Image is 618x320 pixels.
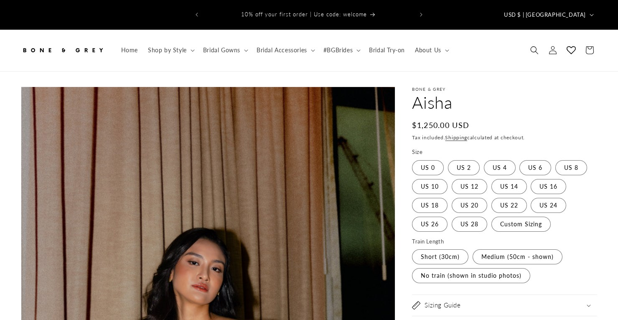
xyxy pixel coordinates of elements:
span: $1,250.00 USD [412,120,469,131]
label: US 10 [412,179,448,194]
summary: Search [525,41,544,59]
label: US 24 [531,198,566,213]
summary: Sizing Guide [412,295,597,316]
summary: Bridal Gowns [198,41,252,59]
label: US 0 [412,160,444,175]
label: US 8 [555,160,587,175]
span: USD $ | [GEOGRAPHIC_DATA] [504,11,586,19]
a: Bone and Grey Bridal [18,38,108,63]
label: US 20 [452,198,487,213]
span: Bridal Try-on [369,46,405,54]
label: Medium (50cm - shown) [473,249,562,264]
span: Bridal Gowns [203,46,240,54]
a: Shipping [445,134,467,141]
label: US 6 [519,160,551,175]
label: No train (shown in studio photos) [412,268,530,283]
button: Next announcement [412,7,430,23]
label: US 2 [448,160,480,175]
button: USD $ | [GEOGRAPHIC_DATA] [499,7,597,23]
button: Previous announcement [188,7,206,23]
summary: Shop by Style [143,41,198,59]
span: #BGBrides [323,46,353,54]
label: US 14 [491,179,527,194]
label: US 28 [452,217,487,232]
label: US 12 [452,179,487,194]
label: Custom Sizing [491,217,551,232]
h1: Aisha [412,92,597,113]
span: Home [121,46,138,54]
label: US 16 [531,179,566,194]
label: US 26 [412,217,448,232]
label: US 4 [484,160,516,175]
div: Tax included. calculated at checkout. [412,133,597,142]
summary: About Us [410,41,453,59]
legend: Train Length [412,238,445,246]
span: Bridal Accessories [257,46,307,54]
span: About Us [415,46,441,54]
legend: Size [412,148,423,156]
summary: #BGBrides [318,41,364,59]
span: 10% off your first order | Use code: welcome [241,11,367,18]
label: US 18 [412,198,448,213]
label: US 22 [491,198,527,213]
h2: Sizing Guide [425,301,460,310]
summary: Bridal Accessories [252,41,318,59]
span: Shop by Style [148,46,187,54]
label: Short (30cm) [412,249,468,264]
a: Bridal Try-on [364,41,410,59]
img: Bone and Grey Bridal [21,41,104,59]
a: Home [116,41,143,59]
p: Bone & Grey [412,87,597,92]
